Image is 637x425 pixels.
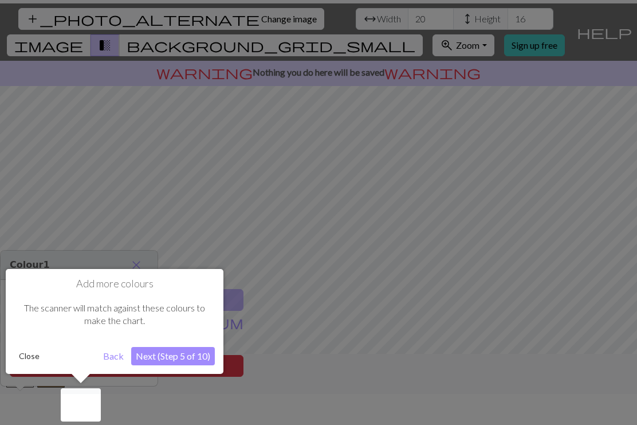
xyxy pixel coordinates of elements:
div: Add more colours [6,269,223,374]
button: Next (Step 5 of 10) [131,347,215,365]
div: The scanner will match against these colours to make the chart. [14,290,215,339]
button: Close [14,348,44,365]
button: Back [99,347,128,365]
h1: Add more colours [14,278,215,290]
